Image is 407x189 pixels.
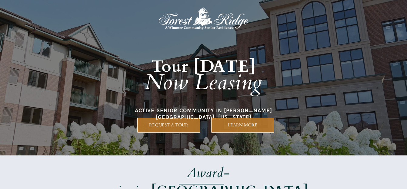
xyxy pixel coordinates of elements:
[145,68,262,97] em: Now Leasing
[138,122,200,128] span: REQUEST A TOUR
[135,107,272,120] span: ACTIVE SENIOR COMMUNITY IN [PERSON_NAME][GEOGRAPHIC_DATA], [US_STATE]
[211,118,274,133] a: LEARN MORE
[137,118,200,133] a: REQUEST A TOUR
[151,55,256,78] strong: Tour [DATE]
[212,122,274,128] span: LEARN MORE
